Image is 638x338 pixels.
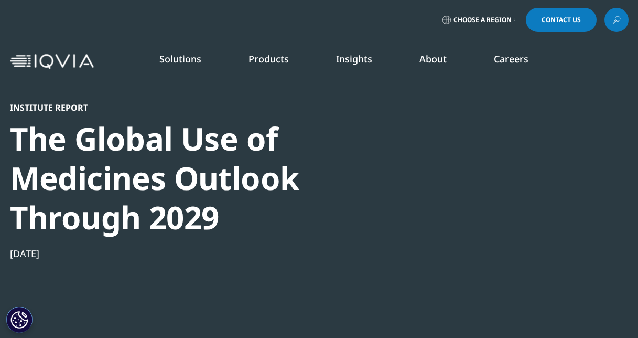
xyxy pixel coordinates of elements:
div: [DATE] [10,247,370,260]
button: Cookie Settings [6,307,33,333]
a: Products [248,52,289,65]
div: The Global Use of Medicines Outlook Through 2029 [10,119,370,237]
a: About [419,52,447,65]
span: Choose a Region [453,16,512,24]
div: Institute Report [10,102,370,113]
a: Careers [494,52,528,65]
a: Insights [336,52,372,65]
span: Contact Us [542,17,581,23]
img: IQVIA Healthcare Information Technology and Pharma Clinical Research Company [10,54,94,69]
nav: Primary [98,37,629,86]
a: Contact Us [526,8,597,32]
a: Solutions [159,52,201,65]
